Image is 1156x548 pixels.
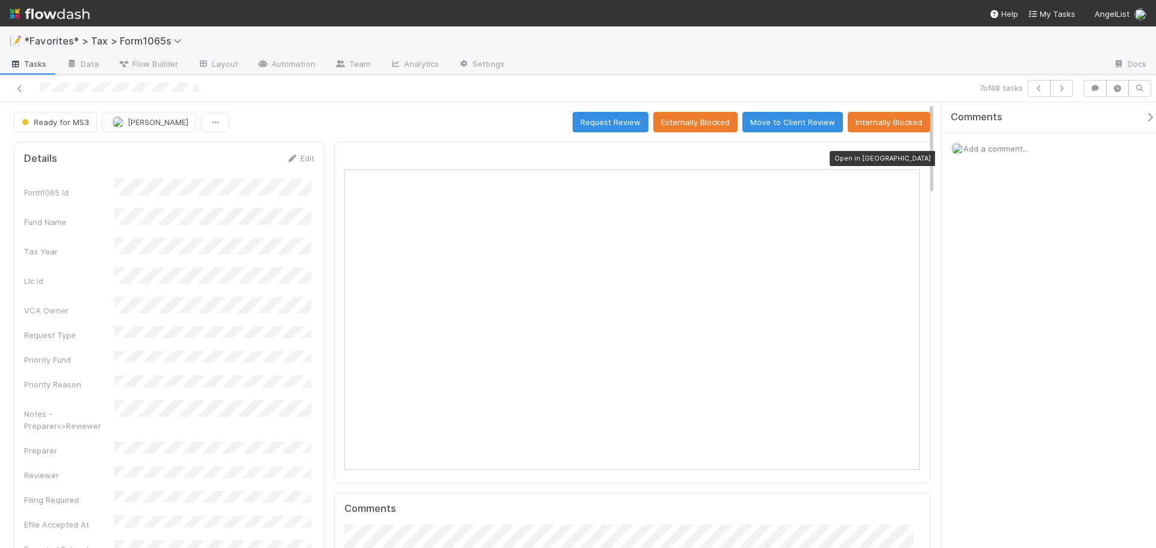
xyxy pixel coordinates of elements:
[24,519,114,531] div: Efile Accepted At
[10,4,90,24] img: logo-inverted-e16ddd16eac7371096b0.svg
[24,153,57,165] h5: Details
[951,111,1002,123] span: Comments
[24,275,114,287] div: Llc Id
[24,35,188,47] span: *Favorites* > Tax > Form1065s
[188,55,247,75] a: Layout
[24,408,114,432] div: Notes - Preparer<>Reviewer
[14,112,97,132] button: Ready for MS3
[24,378,114,390] div: Priority Reason
[989,8,1018,20] div: Help
[24,329,114,341] div: Request Type
[102,112,196,132] button: [PERSON_NAME]
[980,82,1023,94] span: 7 of 48 tasks
[24,494,114,506] div: Filing Required
[1028,8,1075,20] a: My Tasks
[1134,8,1146,20] img: avatar_37569647-1c78-4889-accf-88c08d42a236.png
[24,304,114,316] div: VCA Owner
[118,58,178,70] span: Flow Builder
[963,144,1028,153] span: Add a comment...
[848,112,930,132] button: Internally Blocked
[1028,9,1075,19] span: My Tasks
[19,117,89,127] span: Ready for MS3
[951,143,963,155] img: avatar_37569647-1c78-4889-accf-88c08d42a236.png
[1104,55,1156,75] a: Docs
[742,112,843,132] button: Move to Client Review
[24,245,114,257] div: Tax Year
[286,153,314,163] a: Edit
[57,55,108,75] a: Data
[1095,9,1130,19] span: AngelList
[24,445,114,457] div: Preparer
[344,503,920,515] h5: Comments
[573,112,648,132] button: Request Review
[24,469,114,481] div: Reviewer
[380,55,449,75] a: Analytics
[24,216,114,228] div: Fund Name
[247,55,325,75] a: Automation
[24,186,114,199] div: Form1065 Id
[108,55,188,75] a: Flow Builder
[24,354,114,366] div: Priority Fund
[10,58,47,70] span: Tasks
[128,117,188,127] span: [PERSON_NAME]
[449,55,514,75] a: Settings
[10,35,22,46] span: 📝
[653,112,738,132] button: Externally Blocked
[325,55,380,75] a: Team
[112,116,124,128] img: avatar_d45d11ee-0024-4901-936f-9df0a9cc3b4e.png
